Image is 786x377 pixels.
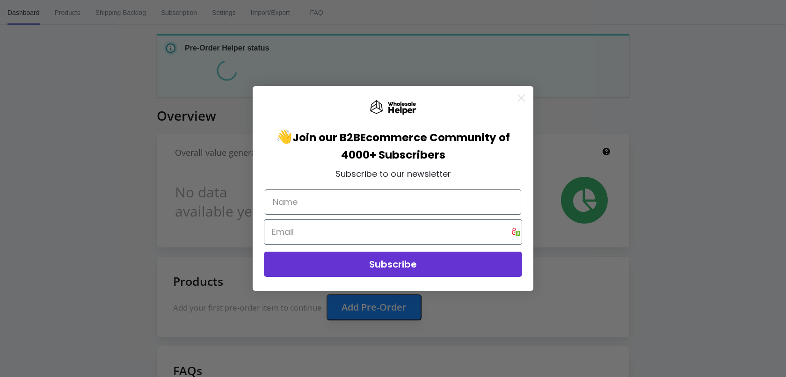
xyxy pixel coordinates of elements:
[265,189,521,215] input: Name
[276,128,360,146] span: 👋
[292,130,360,145] span: Join our B2B
[370,100,416,115] img: Wholesale Helper Logo
[264,219,522,245] input: Email
[513,90,530,106] button: Close dialog
[264,252,522,277] button: Subscribe
[335,168,451,180] span: Subscribe to our newsletter
[341,130,510,162] span: Ecommerce Community of 4000+ Subscribers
